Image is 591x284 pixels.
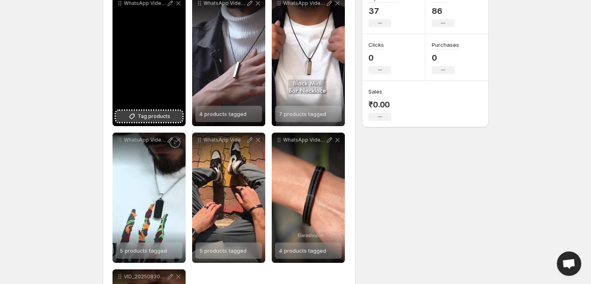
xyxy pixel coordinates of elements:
[138,112,170,120] span: Tag products
[432,41,459,49] h3: Purchases
[557,251,581,276] a: Open chat
[124,137,166,143] p: WhatsApp Video [DATE] at 195408_d8118bfa
[368,100,391,109] p: ₹0.00
[199,111,247,117] span: 4 products tagged
[368,6,399,16] p: 37
[124,273,166,280] p: VID_20250830112709
[432,6,455,16] p: 86
[279,247,326,254] span: 4 products tagged
[113,133,186,263] div: WhatsApp Video [DATE] at 195408_d8118bfa5 products tagged
[432,53,459,63] p: 0
[272,133,345,263] div: WhatsApp Video [DATE] at 122817_b9c186f34 products tagged
[120,247,167,254] span: 5 products tagged
[368,41,384,49] h3: Clicks
[199,247,247,254] span: 5 products tagged
[283,137,325,143] p: WhatsApp Video [DATE] at 122817_b9c186f3
[279,111,326,117] span: 7 products tagged
[116,111,182,122] button: Tag products
[203,137,246,143] p: WhatsApp Video [DATE] at 123104_2fcd79e1
[368,53,391,63] p: 0
[192,133,265,263] div: WhatsApp Video [DATE] at 123104_2fcd79e15 products tagged
[368,87,382,96] h3: Sales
